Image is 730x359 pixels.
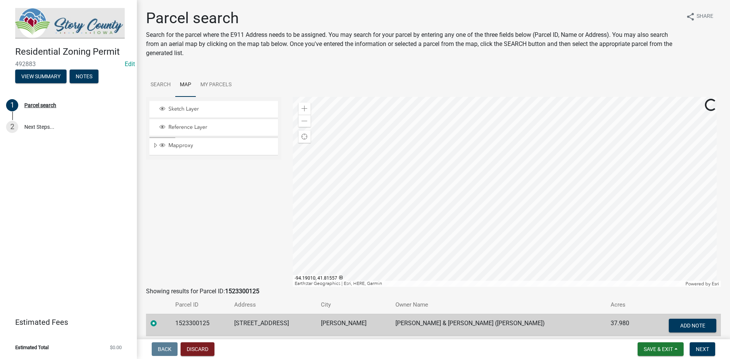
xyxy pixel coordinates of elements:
[149,119,278,136] li: Reference Layer
[146,287,721,296] div: Showing results for Parcel ID:
[15,345,49,350] span: Estimated Total
[149,138,278,155] li: Mapproxy
[684,281,721,287] div: Powered by
[125,60,135,68] a: Edit
[680,322,705,328] span: Add Note
[225,288,259,295] strong: 1523300125
[171,314,230,339] td: 1523300125
[167,124,275,131] span: Reference Layer
[181,342,214,356] button: Discard
[196,73,236,97] a: My Parcels
[230,296,316,314] th: Address
[171,296,230,314] th: Parcel ID
[152,342,178,356] button: Back
[6,315,125,330] a: Estimated Fees
[6,99,18,111] div: 1
[125,60,135,68] wm-modal-confirm: Edit Application Number
[696,346,709,352] span: Next
[298,115,311,127] div: Zoom out
[230,314,316,339] td: [STREET_ADDRESS]
[669,319,716,332] button: Add Note
[146,30,680,58] p: Search for the parcel where the E911 Address needs to be assigned. You may search for your parcel...
[680,9,719,24] button: shareShare
[15,70,67,83] button: View Summary
[24,103,56,108] div: Parcel search
[149,101,278,118] li: Sketch Layer
[298,131,311,143] div: Find my location
[158,106,275,113] div: Sketch Layer
[690,342,715,356] button: Next
[146,73,175,97] a: Search
[316,296,391,314] th: City
[644,346,673,352] span: Save & Exit
[391,296,606,314] th: Owner Name
[15,74,67,80] wm-modal-confirm: Summary
[175,73,196,97] a: Map
[146,9,680,27] h1: Parcel search
[15,60,122,68] span: 492883
[638,342,684,356] button: Save & Exit
[316,314,391,339] td: [PERSON_NAME]
[152,142,158,150] span: Expand
[110,345,122,350] span: $0.00
[391,314,606,339] td: [PERSON_NAME] & [PERSON_NAME] ([PERSON_NAME])
[167,142,275,149] span: Mapproxy
[15,8,125,38] img: Story County, Iowa
[70,70,98,83] button: Notes
[606,296,644,314] th: Acres
[167,106,275,112] span: Sketch Layer
[158,346,171,352] span: Back
[6,121,18,133] div: 2
[293,281,684,287] div: Earthstar Geographics | Esri, HERE, Garmin
[606,314,644,339] td: 37.980
[712,281,719,286] a: Esri
[149,99,279,157] ul: Layer List
[158,142,275,150] div: Mapproxy
[686,12,695,21] i: share
[70,74,98,80] wm-modal-confirm: Notes
[15,46,131,57] h4: Residential Zoning Permit
[298,103,311,115] div: Zoom in
[158,124,275,131] div: Reference Layer
[697,12,713,21] span: Share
